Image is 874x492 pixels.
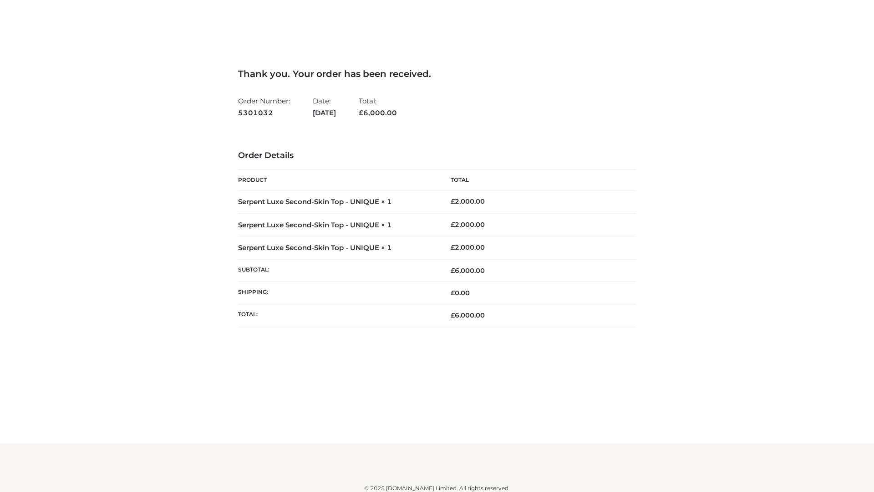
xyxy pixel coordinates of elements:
th: Product [238,170,437,190]
h3: Thank you. Your order has been received. [238,68,636,79]
th: Total: [238,304,437,327]
th: Subtotal: [238,259,437,282]
strong: × 1 [381,220,392,229]
bdi: 2,000.00 [451,197,485,205]
li: Date: [313,93,336,121]
span: 6,000.00 [451,266,485,275]
a: Serpent Luxe Second-Skin Top - UNIQUE [238,197,379,206]
li: Order Number: [238,93,290,121]
th: Total [437,170,636,190]
strong: 5301032 [238,107,290,119]
h3: Order Details [238,151,636,161]
th: Shipping: [238,282,437,304]
bdi: 0.00 [451,289,470,297]
strong: [DATE] [313,107,336,119]
span: £ [451,311,455,319]
bdi: 2,000.00 [451,243,485,251]
strong: × 1 [381,197,392,206]
span: £ [451,243,455,251]
span: £ [451,220,455,229]
a: Serpent Luxe Second-Skin Top - UNIQUE [238,243,379,252]
span: £ [359,108,363,117]
bdi: 2,000.00 [451,220,485,229]
a: Serpent Luxe Second-Skin Top - UNIQUE [238,220,379,229]
li: Total: [359,93,397,121]
span: 6,000.00 [359,108,397,117]
strong: × 1 [381,243,392,252]
span: £ [451,289,455,297]
span: £ [451,197,455,205]
span: £ [451,266,455,275]
span: 6,000.00 [451,311,485,319]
